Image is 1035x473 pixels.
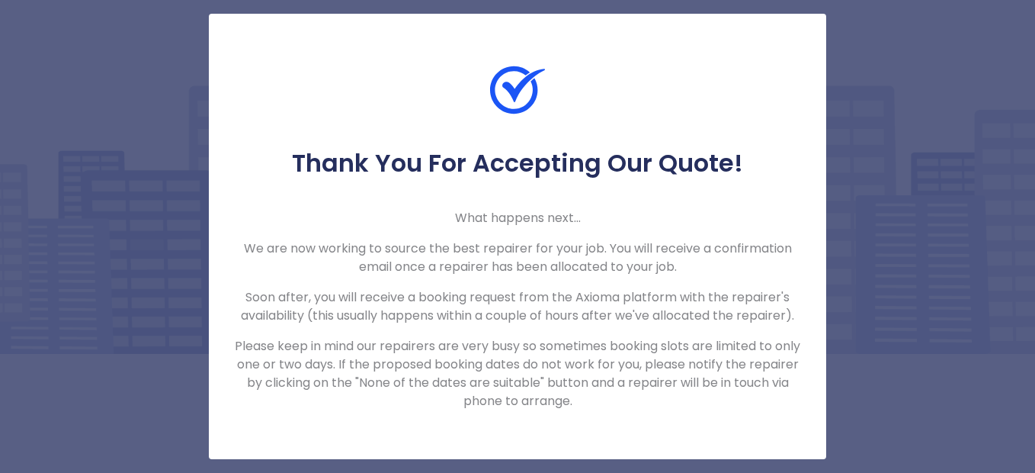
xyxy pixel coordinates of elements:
[233,288,802,325] p: Soon after, you will receive a booking request from the Axioma platform with the repairer's avail...
[233,337,802,410] p: Please keep in mind our repairers are very busy so sometimes booking slots are limited to only on...
[233,240,802,276] p: We are now working to source the best repairer for your job. You will receive a confirmation emai...
[490,63,545,117] img: Check
[233,148,802,179] h5: Thank You For Accepting Our Quote!
[233,209,802,227] p: What happens next...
